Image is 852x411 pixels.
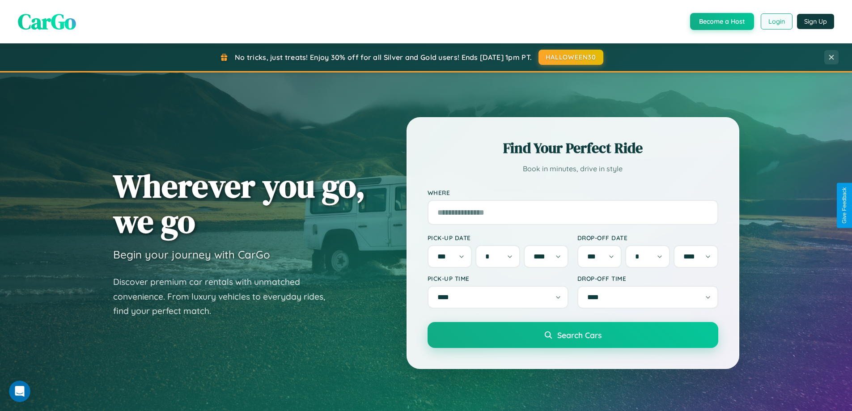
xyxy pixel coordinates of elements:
[18,7,76,36] span: CarGo
[428,162,718,175] p: Book in minutes, drive in style
[557,330,602,340] span: Search Cars
[428,189,718,196] label: Where
[577,234,718,242] label: Drop-off Date
[113,275,337,318] p: Discover premium car rentals with unmatched convenience. From luxury vehicles to everyday rides, ...
[235,53,532,62] span: No tricks, just treats! Enjoy 30% off for all Silver and Gold users! Ends [DATE] 1pm PT.
[797,14,834,29] button: Sign Up
[428,322,718,348] button: Search Cars
[538,50,603,65] button: HALLOWEEN30
[690,13,754,30] button: Become a Host
[428,275,568,282] label: Pick-up Time
[113,248,270,261] h3: Begin your journey with CarGo
[761,13,793,30] button: Login
[841,187,848,224] div: Give Feedback
[428,138,718,158] h2: Find Your Perfect Ride
[577,275,718,282] label: Drop-off Time
[428,234,568,242] label: Pick-up Date
[9,381,30,402] iframe: Intercom live chat
[113,168,365,239] h1: Wherever you go, we go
